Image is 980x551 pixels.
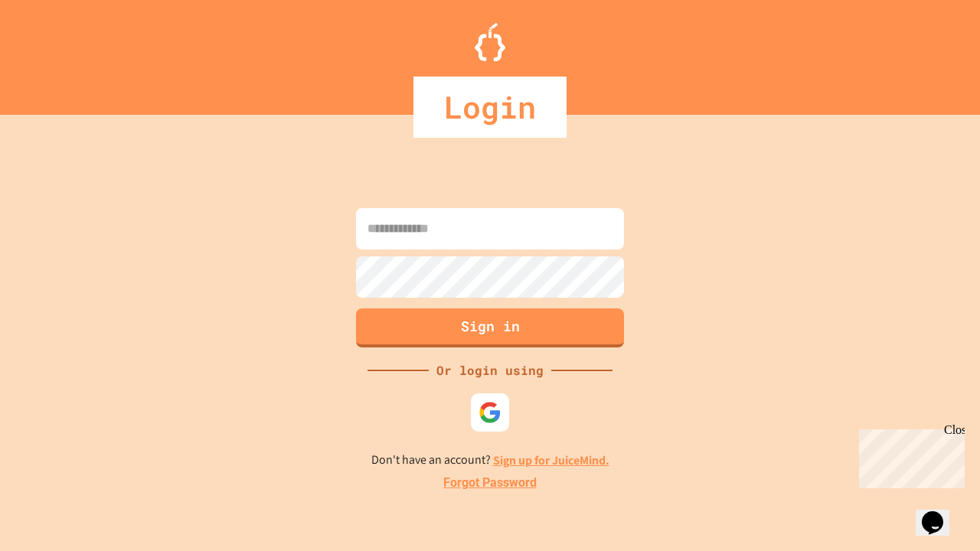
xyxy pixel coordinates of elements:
iframe: chat widget [916,490,965,536]
div: Login [413,77,567,138]
iframe: chat widget [853,423,965,488]
a: Forgot Password [443,474,537,492]
img: Logo.svg [475,23,505,61]
div: Chat with us now!Close [6,6,106,97]
button: Sign in [356,308,624,347]
a: Sign up for JuiceMind. [493,452,609,468]
p: Don't have an account? [371,451,609,470]
div: Or login using [429,361,551,380]
img: google-icon.svg [479,401,501,424]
